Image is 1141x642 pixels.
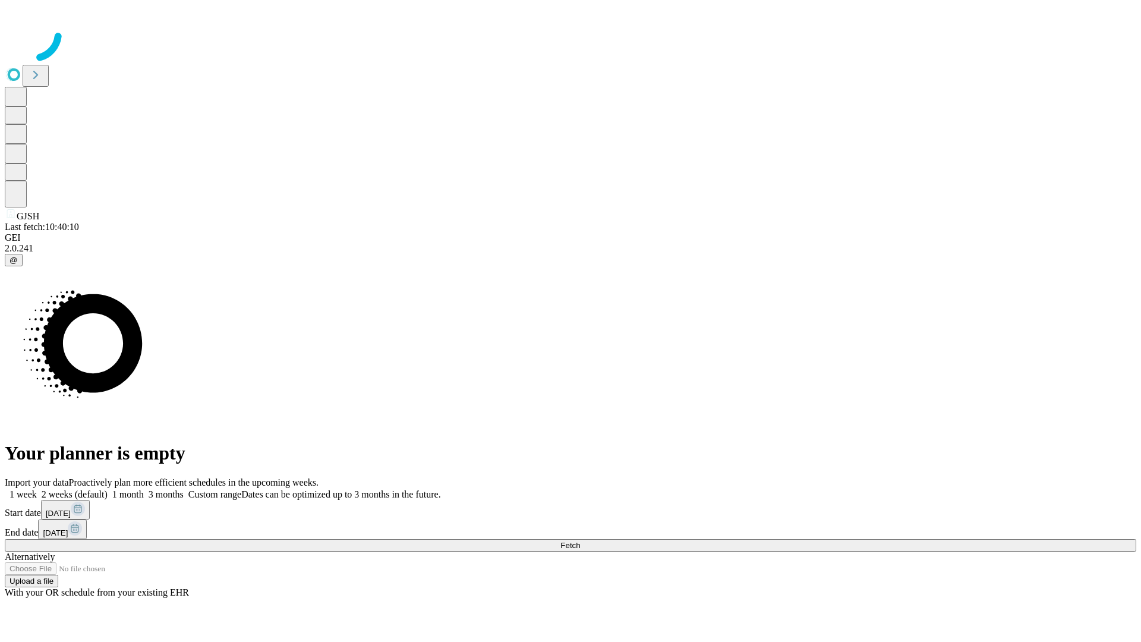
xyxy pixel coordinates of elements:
[5,587,189,597] span: With your OR schedule from your existing EHR
[188,489,241,499] span: Custom range
[69,477,319,487] span: Proactively plan more efficient schedules in the upcoming weeks.
[46,509,71,518] span: [DATE]
[5,552,55,562] span: Alternatively
[10,256,18,265] span: @
[5,222,79,232] span: Last fetch: 10:40:10
[5,477,69,487] span: Import your data
[5,539,1136,552] button: Fetch
[149,489,184,499] span: 3 months
[5,500,1136,520] div: Start date
[42,489,108,499] span: 2 weeks (default)
[43,528,68,537] span: [DATE]
[38,520,87,539] button: [DATE]
[17,211,39,221] span: GJSH
[5,442,1136,464] h1: Your planner is empty
[41,500,90,520] button: [DATE]
[5,254,23,266] button: @
[5,232,1136,243] div: GEI
[5,243,1136,254] div: 2.0.241
[10,489,37,499] span: 1 week
[241,489,440,499] span: Dates can be optimized up to 3 months in the future.
[5,575,58,587] button: Upload a file
[112,489,144,499] span: 1 month
[5,520,1136,539] div: End date
[560,541,580,550] span: Fetch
